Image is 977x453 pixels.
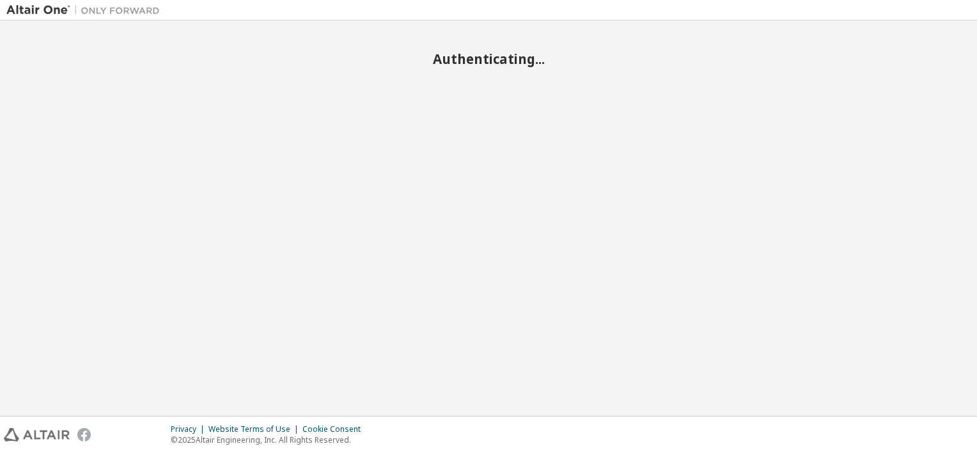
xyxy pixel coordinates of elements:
[171,424,208,434] div: Privacy
[208,424,302,434] div: Website Terms of Use
[171,434,368,445] p: © 2025 Altair Engineering, Inc. All Rights Reserved.
[4,428,70,441] img: altair_logo.svg
[302,424,368,434] div: Cookie Consent
[77,428,91,441] img: facebook.svg
[6,51,971,67] h2: Authenticating...
[6,4,166,17] img: Altair One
